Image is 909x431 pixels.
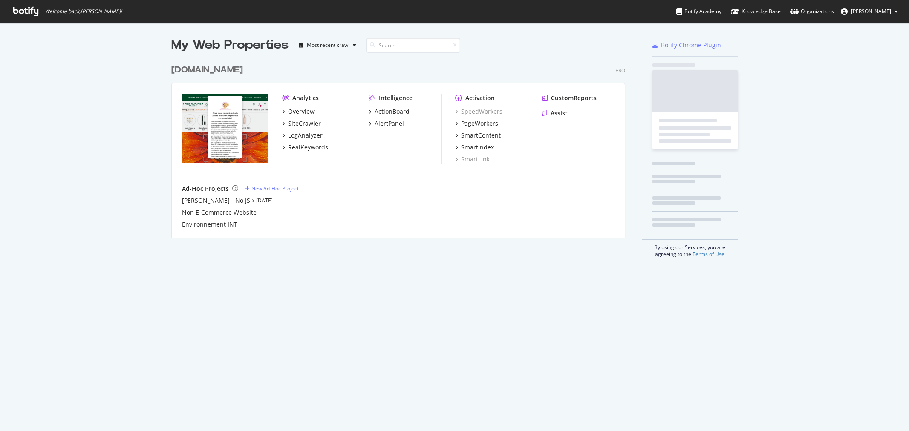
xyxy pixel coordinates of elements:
[461,131,501,140] div: SmartContent
[375,119,404,128] div: AlertPanel
[379,94,413,102] div: Intelligence
[182,94,268,163] img: yves-rocher.fr
[295,38,360,52] button: Most recent crawl
[455,143,494,152] a: SmartIndex
[693,250,724,258] a: Terms of Use
[369,107,410,116] a: ActionBoard
[731,7,781,16] div: Knowledge Base
[307,43,349,48] div: Most recent crawl
[251,185,299,192] div: New Ad-Hoc Project
[366,38,460,53] input: Search
[182,196,250,205] a: [PERSON_NAME] - No JS
[288,131,323,140] div: LogAnalyzer
[652,41,721,49] a: Botify Chrome Plugin
[282,143,328,152] a: RealKeywords
[171,54,632,238] div: grid
[282,131,323,140] a: LogAnalyzer
[615,67,625,74] div: Pro
[661,41,721,49] div: Botify Chrome Plugin
[256,197,273,204] a: [DATE]
[182,184,229,193] div: Ad-Hoc Projects
[182,208,257,217] a: Non E-Commerce Website
[455,119,498,128] a: PageWorkers
[834,5,905,18] button: [PERSON_NAME]
[45,8,122,15] span: Welcome back, [PERSON_NAME] !
[288,119,321,128] div: SiteCrawler
[455,131,501,140] a: SmartContent
[369,119,404,128] a: AlertPanel
[551,109,568,118] div: Assist
[461,119,498,128] div: PageWorkers
[171,64,243,76] div: [DOMAIN_NAME]
[542,94,597,102] a: CustomReports
[542,109,568,118] a: Assist
[292,94,319,102] div: Analytics
[465,94,495,102] div: Activation
[288,143,328,152] div: RealKeywords
[551,94,597,102] div: CustomReports
[282,107,315,116] a: Overview
[455,155,490,164] a: SmartLink
[455,107,502,116] a: SpeedWorkers
[851,8,891,15] span: Claire Ruffin
[676,7,721,16] div: Botify Academy
[282,119,321,128] a: SiteCrawler
[461,143,494,152] div: SmartIndex
[642,239,738,258] div: By using our Services, you are agreeing to the
[245,185,299,192] a: New Ad-Hoc Project
[171,37,289,54] div: My Web Properties
[171,64,246,76] a: [DOMAIN_NAME]
[182,220,237,229] a: Environnement INT
[375,107,410,116] div: ActionBoard
[790,7,834,16] div: Organizations
[288,107,315,116] div: Overview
